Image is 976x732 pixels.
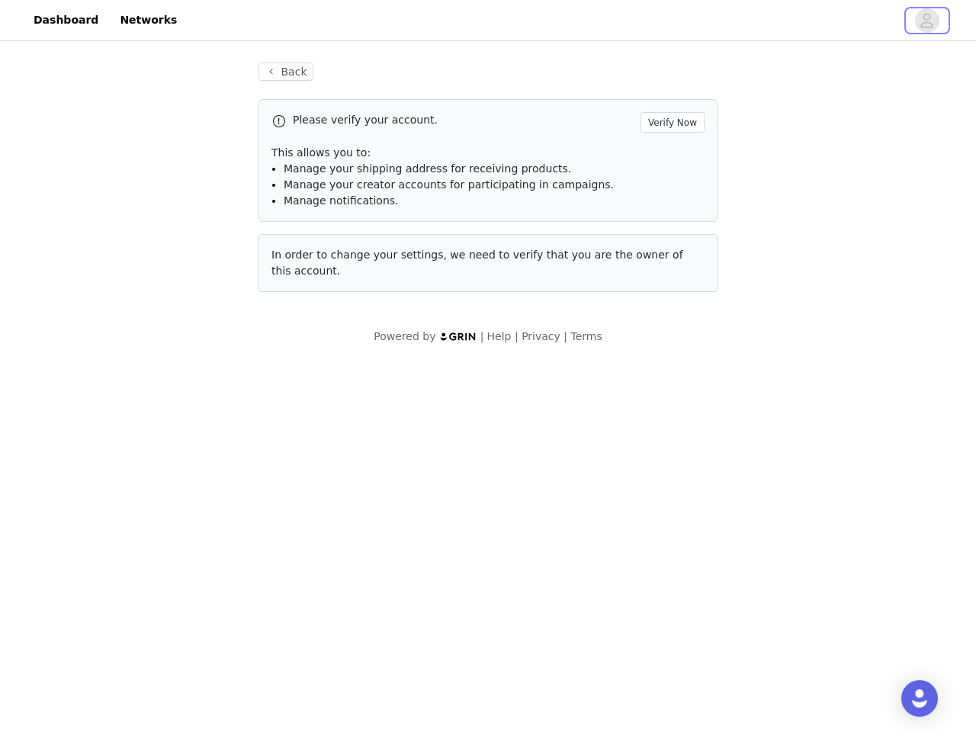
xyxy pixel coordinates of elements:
[515,330,518,342] span: |
[271,145,705,161] p: This allows you to:
[284,194,399,207] span: Manage notifications.
[374,330,435,342] span: Powered by
[293,112,634,128] p: Please verify your account.
[111,3,186,37] a: Networks
[258,63,313,81] button: Back
[271,249,683,277] span: In order to change your settings, we need to verify that you are the owner of this account.
[563,330,567,342] span: |
[284,162,571,175] span: Manage your shipping address for receiving products.
[24,3,108,37] a: Dashboard
[640,112,705,133] button: Verify Now
[901,680,938,717] div: Open Intercom Messenger
[920,8,934,33] div: avatar
[522,330,560,342] a: Privacy
[284,178,614,191] span: Manage your creator accounts for participating in campaigns.
[570,330,602,342] a: Terms
[480,330,484,342] span: |
[439,332,477,342] img: logo
[487,330,512,342] a: Help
